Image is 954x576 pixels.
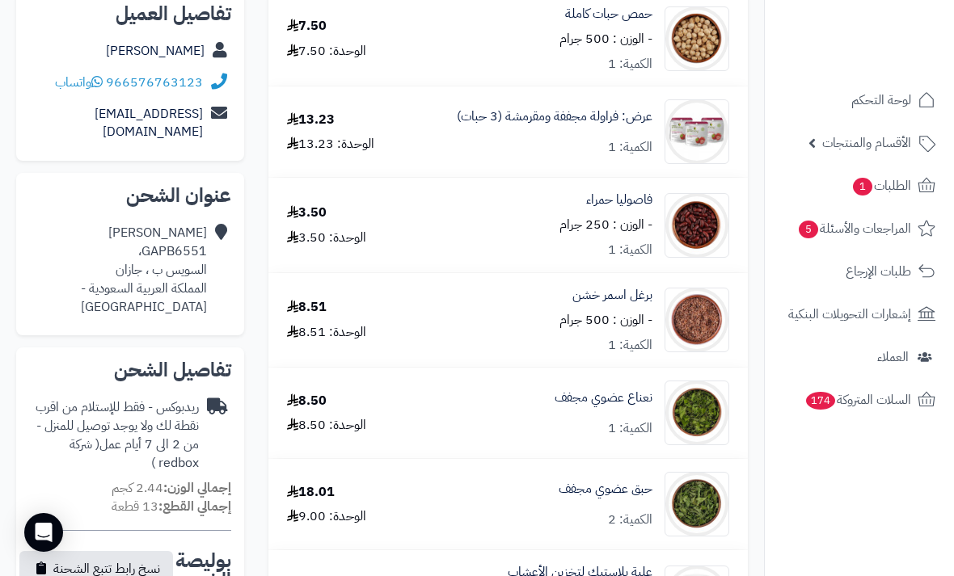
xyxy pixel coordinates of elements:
[853,178,872,196] span: 1
[287,229,366,247] div: الوحدة: 3.50
[559,310,652,330] small: - الوزن : 500 جرام
[788,303,911,326] span: إشعارات التحويلات البنكية
[608,241,652,259] div: الكمية: 1
[877,346,909,368] span: العملاء
[29,4,231,23] h2: تفاصيل العميل
[775,166,944,205] a: الطلبات1
[287,298,327,317] div: 8.51
[106,73,203,92] a: 966576763123
[559,215,652,234] small: - الوزن : 250 جرام
[665,288,728,352] img: 1660066780-Bulgur%20Brown%20-%20Large%20Grains-90x90.jpg
[608,55,652,74] div: الكمية: 1
[559,480,652,498] a: حبق عضوي مجفف
[70,435,199,473] span: ( شركة redbox )
[287,416,366,435] div: الوحدة: 8.50
[287,111,335,129] div: 13.23
[29,224,207,316] div: [PERSON_NAME] GAPB6551، السويس ب ، جازان المملكة العربية السعودية - [GEOGRAPHIC_DATA]
[29,186,231,205] h2: عنوان الشحن
[608,138,652,157] div: الكمية: 1
[112,497,231,516] small: 13 قطعة
[572,286,652,305] a: برغل اسمر خشن
[851,89,911,111] span: لوحة التحكم
[775,295,944,334] a: إشعارات التحويلات البنكية
[822,132,911,154] span: الأقسام والمنتجات
[775,209,944,248] a: المراجعات والأسئلة5
[287,17,327,36] div: 7.50
[775,252,944,291] a: طلبات الإرجاع
[106,41,205,61] a: [PERSON_NAME]
[158,497,231,516] strong: إجمالي القطع:
[775,338,944,376] a: العملاء
[608,336,652,355] div: الكمية: 1
[112,478,231,498] small: 2.44 كجم
[665,6,728,71] img: 1646404263-Chickpea,%20Whole-90x90.jpg
[608,419,652,438] div: الكمية: 1
[287,323,366,342] div: الوحدة: 8.51
[29,360,231,380] h2: تفاصيل الشحن
[287,483,335,502] div: 18.01
[665,380,728,445] img: 1715923984-Dried%20Mint%20-%20Organic-90x90.jpg
[851,174,911,197] span: الطلبات
[665,99,728,164] img: 1646393620-Strawberry%203%20Bundle%20v2%20(web)-90x90.jpg
[797,217,911,240] span: المراجعات والأسئلة
[806,392,835,410] span: 174
[586,191,652,209] a: فاصوليا حمراء
[559,29,652,48] small: - الوزن : 500 جرام
[799,221,818,238] span: 5
[287,392,327,410] div: 8.50
[95,104,203,142] a: [EMAIL_ADDRESS][DOMAIN_NAME]
[804,389,911,411] span: السلات المتروكة
[775,81,944,120] a: لوحة التحكم
[55,73,103,92] a: واتساب
[555,389,652,407] a: نعناع عضوي مجفف
[287,507,366,526] div: الوحدة: 9.00
[287,204,327,222] div: 3.50
[457,107,652,126] a: عرض: فراولة مجففة ومقرمشة (3 حبات)
[24,513,63,552] div: Open Intercom Messenger
[163,478,231,498] strong: إجمالي الوزن:
[844,45,939,79] img: logo-2.png
[665,193,728,258] img: 1647578791-Red%20Kidney%20Beans-90x90.jpg
[608,511,652,529] div: الكمية: 2
[665,472,728,536] img: 1715924332-Wild%20Spearmint-90x90.jpg
[775,380,944,419] a: السلات المتروكة174
[287,42,366,61] div: الوحدة: 7.50
[565,5,652,23] a: حمص حبات كاملة
[29,398,199,472] div: ريدبوكس - فقط للإستلام من اقرب نقطة لك ولا يوجد توصيل للمنزل - من 2 الى 7 أيام عمل
[846,260,911,283] span: طلبات الإرجاع
[287,135,374,153] div: الوحدة: 13.23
